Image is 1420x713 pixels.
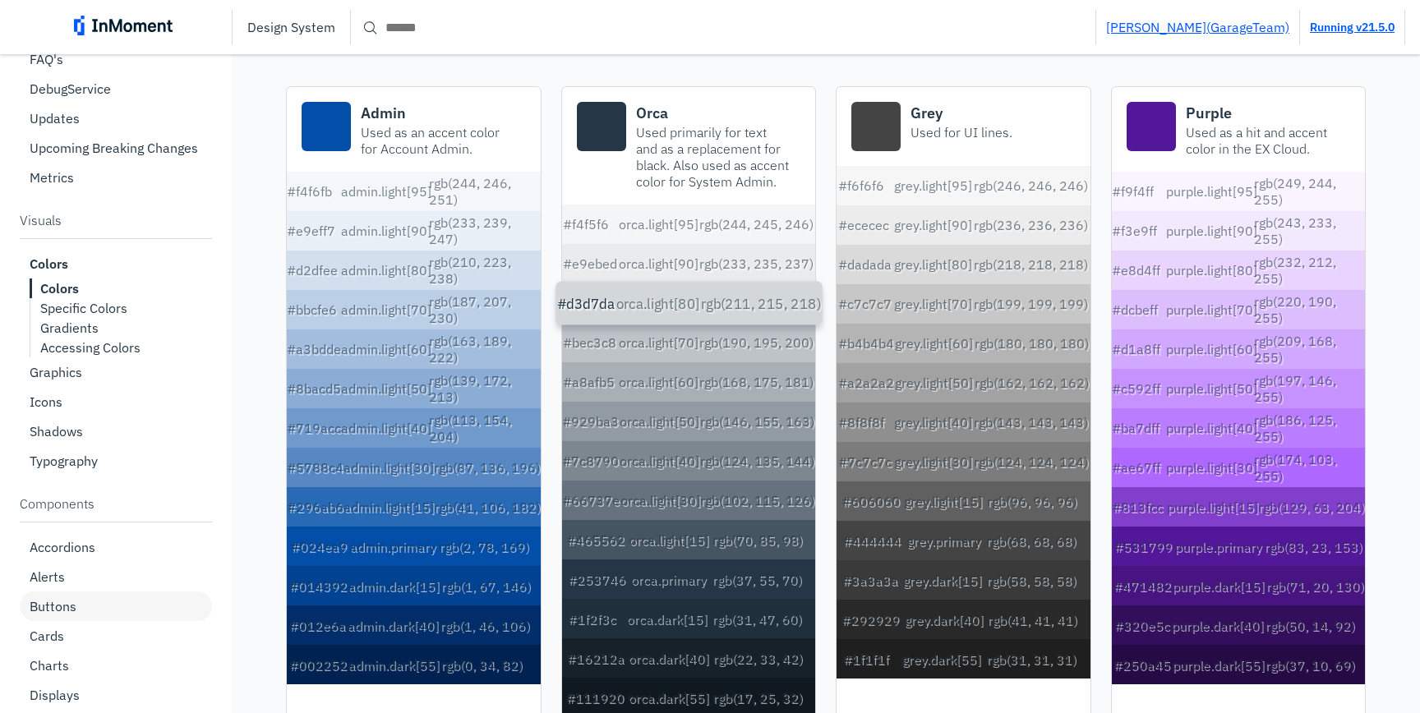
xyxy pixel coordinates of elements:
div: orca.dark[15] [626,599,707,638]
div: rgb(37, 55, 70) [712,559,810,599]
div: #606060 [841,481,900,521]
div: #813fcc [1112,487,1166,527]
div: #a3bdde [287,329,341,369]
div: rgb(129, 63, 204) [1258,487,1364,527]
div: rgb(41, 106, 182) [434,487,540,527]
div: rgb(180, 180, 180) [975,324,1089,363]
div: grey.light[70] [894,284,972,324]
div: purple.light[50] [1166,369,1255,408]
div: #f4f6fb [287,172,341,211]
b: Colors [30,255,68,272]
b: Colors [40,280,79,297]
div: #ba7dff [1112,408,1166,448]
p: Metrics [30,169,74,186]
div: rgb(1, 46, 106) [440,605,538,645]
div: grey.dark[15] [902,560,981,600]
div: orca.dark[40] [628,638,708,678]
div: #f4f5f6 [563,205,617,244]
div: #1f2f3c [567,599,621,638]
div: #014392 [288,566,347,605]
div: rgb(218, 218, 218) [974,245,1088,284]
span: search icon [361,17,380,37]
a: [PERSON_NAME](GarageTeam) [1106,19,1289,35]
div: admin.light[60] [341,329,429,369]
div: rgb(236, 236, 236) [974,205,1088,245]
div: #b4b4b4 [838,324,894,363]
div: #a8afb5 [563,362,617,402]
div: grey.dark[40] [904,600,983,639]
div: purple.light[40] [1166,408,1255,448]
div: rgb(168, 175, 181) [699,362,814,402]
div: purple.dark[40] [1171,605,1263,645]
input: Search [351,12,1095,42]
div: orca.light[60] [619,362,698,402]
div: rgb(124, 124, 124) [974,442,1088,481]
div: #a2a2a2 [838,363,894,402]
div: rgb(210, 223, 238) [429,251,540,290]
p: Used as a hit and accent color in the EX Cloud. [1186,124,1341,157]
div: purple.light[15] [1167,487,1258,527]
a: Running v21.5.0 [1310,20,1395,34]
div: purple.light[60] [1166,329,1255,369]
div: #e9eff7 [287,211,341,251]
div: grey.light[80] [894,245,972,284]
div: rgb(68, 68, 68) [986,521,1085,560]
div: rgb(197, 146, 255) [1254,369,1365,408]
p: Typography [30,453,98,469]
div: #dcbeff [1112,290,1166,329]
div: #929ba3 [562,402,619,441]
p: Orca [636,102,791,124]
p: Grey [911,102,1066,124]
div: grey.light[60] [895,324,973,363]
div: #ae67ff [1112,448,1166,487]
div: #5788c4 [287,448,343,487]
div: orca.light[80] [615,281,699,324]
div: #253746 [567,559,625,599]
div: #024ea9 [290,527,347,566]
div: purple.light[30] [1166,448,1255,487]
div: grey.primary [906,521,980,560]
div: #8bacd5 [287,369,341,408]
div: grey.light[40] [894,402,972,442]
div: orca.primary [630,559,706,599]
div: #f6f6f6 [838,166,892,205]
p: Charts [30,657,69,674]
div: #1f1f1f [842,639,897,678]
div: admin.light[70] [341,290,429,329]
div: rgb(163, 189, 222) [429,329,540,369]
div: rgb(1, 67, 146) [440,566,539,605]
div: #e8d4ff [1112,251,1166,290]
div: rgb(233, 235, 237) [699,244,814,283]
p: Specific Colors [40,300,127,316]
div: admin.light[15] [343,487,434,527]
div: rgb(113, 154, 204) [429,408,540,448]
div: #465562 [566,520,625,559]
div: orca.light[90] [619,244,698,283]
p: Upcoming Breaking Changes [30,140,198,156]
div: purple.light[80] [1166,251,1255,290]
p: Buttons [30,598,76,614]
div: #bbcfe6 [287,290,341,329]
div: admin.light[30] [343,448,434,487]
div: rgb(211, 215, 218) [700,281,820,324]
div: #16212a [566,638,624,678]
div: #444444 [842,521,901,560]
div: orca.light[50] [620,402,699,441]
div: rgb(174, 103, 255) [1254,448,1365,487]
div: #c7c7c7 [838,284,892,324]
div: orca.light[40] [620,441,699,481]
p: Accordions [30,539,95,555]
div: rgb(41, 41, 41) [987,600,1086,639]
p: Gradients [40,320,99,336]
p: Purple [1186,102,1341,124]
div: #7c8790 [562,441,619,481]
div: #8f8f8f [838,402,892,442]
div: rgb(0, 34, 82) [440,645,539,684]
p: Design System [247,19,335,35]
div: rgb(232, 212, 255) [1254,251,1365,290]
div: purple.dark[55] [1172,645,1264,684]
div: rgb(124, 135, 144) [700,441,814,481]
div: rgb(162, 162, 162) [975,363,1089,402]
div: #002252 [288,645,347,684]
div: #d2dfee [287,251,341,290]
